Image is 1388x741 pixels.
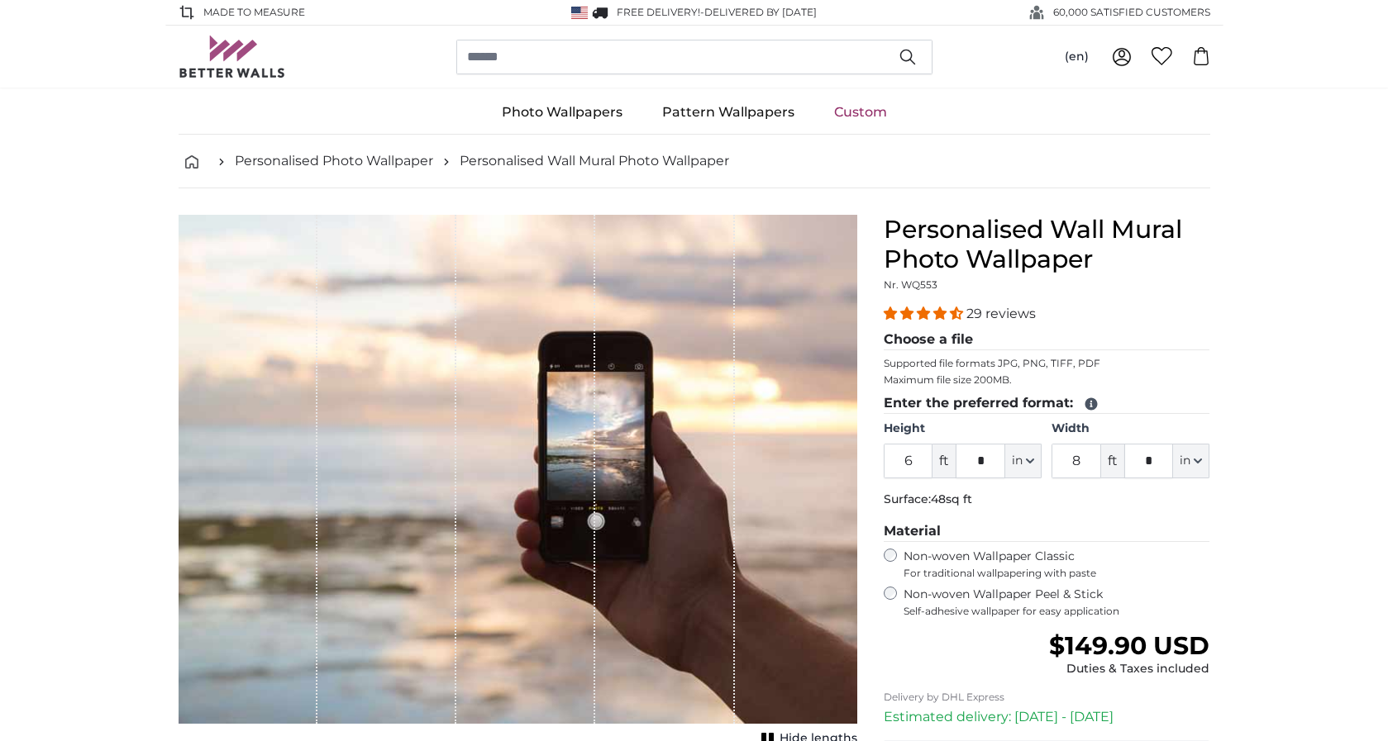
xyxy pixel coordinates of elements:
button: in [1173,444,1209,478]
label: Non-woven Wallpaper Peel & Stick [904,587,1210,618]
h1: Personalised Wall Mural Photo Wallpaper [884,215,1210,274]
a: Pattern Wallpapers [642,91,814,134]
img: United States [571,7,588,19]
span: $149.90 USD [1049,630,1209,661]
a: Photo Wallpapers [482,91,642,134]
button: in [1005,444,1042,478]
p: Supported file formats JPG, PNG, TIFF, PDF [884,357,1210,370]
span: in [1012,453,1023,469]
span: ft [1101,444,1124,478]
button: (en) [1052,42,1102,72]
span: - [700,6,817,18]
span: 48sq ft [931,492,972,506]
p: Maximum file size 200MB. [884,373,1210,387]
label: Width [1052,420,1209,437]
nav: breadcrumbs [179,135,1210,188]
p: Estimated delivery: [DATE] - [DATE] [884,707,1210,727]
p: Delivery by DHL Express [884,691,1210,704]
span: Made to Measure [203,5,305,20]
legend: Material [884,521,1210,542]
a: Personalised Wall Mural Photo Wallpaper [460,151,729,171]
span: Nr. WQ553 [884,278,937,291]
p: Surface: [884,492,1210,508]
legend: Choose a file [884,330,1210,350]
a: Custom [814,91,907,134]
span: in [1180,453,1190,469]
a: Personalised Photo Wallpaper [235,151,433,171]
span: For traditional wallpapering with paste [904,567,1210,580]
legend: Enter the preferred format: [884,393,1210,414]
span: 4.34 stars [884,306,966,321]
label: Non-woven Wallpaper Classic [904,549,1210,580]
img: Betterwalls [179,36,286,78]
label: Height [884,420,1042,437]
span: Delivered by [DATE] [704,6,817,18]
span: 60,000 SATISFIED CUSTOMERS [1053,5,1210,20]
span: ft [932,444,956,478]
div: Duties & Taxes included [1049,661,1209,677]
span: Self-adhesive wallpaper for easy application [904,605,1210,618]
span: 29 reviews [966,306,1036,321]
span: FREE delivery! [617,6,700,18]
